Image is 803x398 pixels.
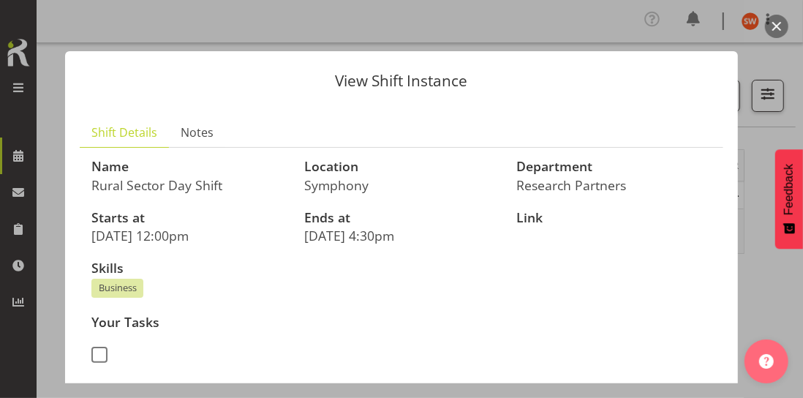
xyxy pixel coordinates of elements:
[80,73,723,89] p: View Shift Instance
[304,159,499,174] h3: Location
[304,228,499,244] p: [DATE] 4:30pm
[91,261,712,276] h3: Skills
[516,159,712,174] h3: Department
[759,354,774,369] img: help-xxl-2.png
[91,211,287,225] h3: Starts at
[91,228,287,244] p: [DATE] 12:00pm
[783,164,796,215] span: Feedback
[91,124,157,141] span: Shift Details
[91,177,287,193] p: Rural Sector Day Shift
[304,211,499,225] h3: Ends at
[516,177,712,193] p: Research Partners
[304,177,499,193] p: Symphony
[181,124,214,141] span: Notes
[91,159,287,174] h3: Name
[516,211,712,225] h3: Link
[91,315,393,330] h3: Your Tasks
[775,149,803,249] button: Feedback - Show survey
[99,281,137,295] span: Business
